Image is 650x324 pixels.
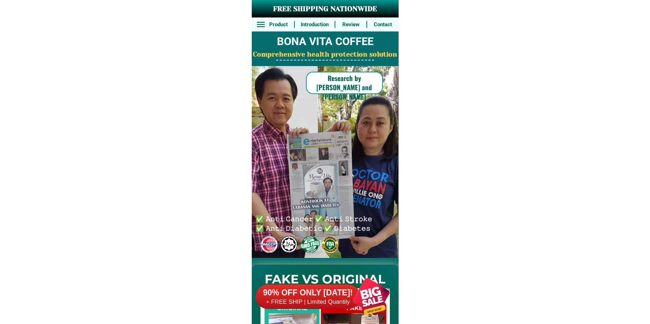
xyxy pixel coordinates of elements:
[339,21,363,29] h6: Review
[256,298,360,306] h6: + FREE SHIP | Limited Quantily
[252,50,399,60] h2: Comprehensive health protection solution
[298,21,331,29] h6: Introduction
[266,21,290,29] h6: Product
[252,270,399,289] h2: FAKE VS ORIGINAL
[252,4,399,14] h3: FREE SHIPPING NATIONWIDE
[252,34,399,50] h2: BONA VITA COFFEE
[256,214,375,232] h6: ✅ 𝙰𝚗𝚝𝚒 𝙲𝚊𝚗𝚌𝚎𝚛 ✅ 𝙰𝚗𝚝𝚒 𝚂𝚝𝚛𝚘𝚔𝚎 ✅ 𝙰𝚗𝚝𝚒 𝙳𝚒𝚊𝚋𝚎𝚝𝚒𝚌 ✅ 𝙳𝚒𝚊𝚋𝚎𝚝𝚎𝚜
[256,288,360,298] h6: 90% OFF ONLY [DATE]!
[306,73,383,101] h6: Research by [PERSON_NAME] and [PERSON_NAME]
[371,21,395,29] h6: Contact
